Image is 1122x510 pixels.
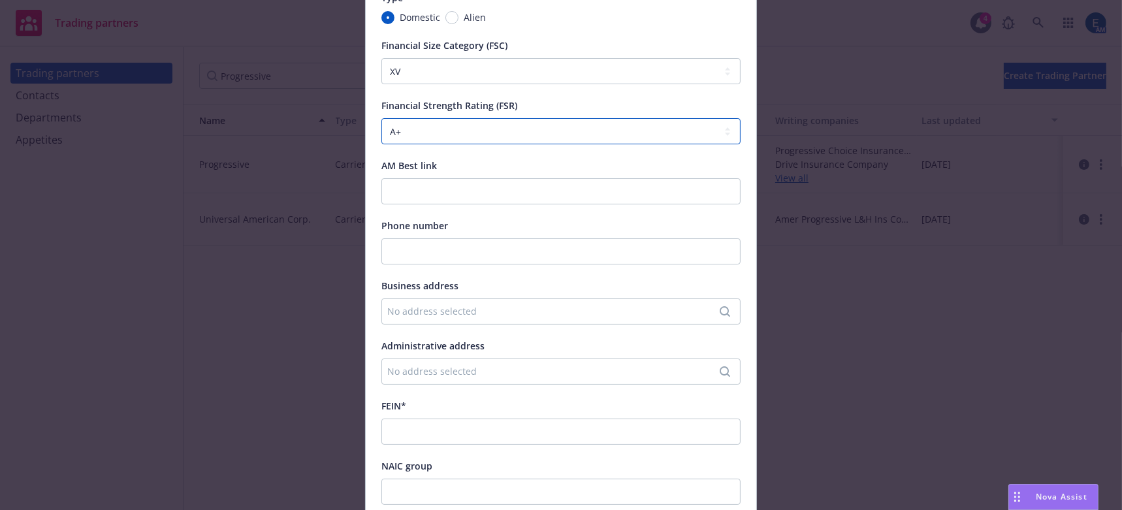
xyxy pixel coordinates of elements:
span: Domestic [400,10,440,24]
button: No address selected [381,298,741,325]
div: Drag to move [1009,485,1025,509]
span: Financial Strength Rating (FSR) [381,99,517,112]
span: Administrative address [381,340,485,352]
svg: Search [720,366,730,377]
span: AM Best link [381,159,437,172]
span: Financial Size Category (FSC) [381,39,507,52]
span: Alien [464,10,486,24]
div: No address selected [387,364,722,378]
div: No address selected [387,304,722,318]
span: Nova Assist [1036,491,1087,502]
button: Nova Assist [1008,484,1098,510]
span: NAIC group [381,460,432,472]
span: FEIN* [381,400,406,412]
input: Domestic [381,11,394,24]
span: Phone number [381,219,448,232]
span: Business address [381,279,458,292]
svg: Search [720,306,730,317]
button: No address selected [381,359,741,385]
input: Alien [445,11,458,24]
